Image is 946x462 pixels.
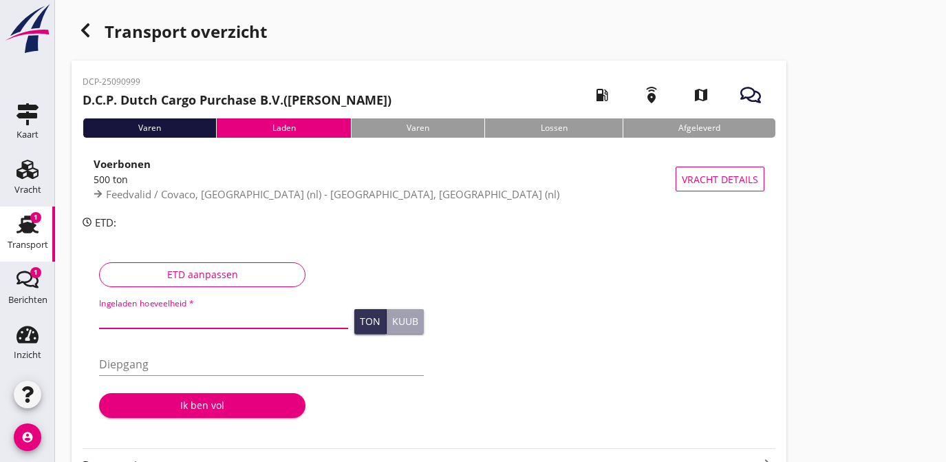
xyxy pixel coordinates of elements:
[14,423,41,451] i: account_circle
[99,353,424,375] input: Diepgang
[484,118,622,138] div: Lossen
[583,76,621,114] i: local_gas_station
[99,262,305,287] button: ETD aanpassen
[14,185,41,194] div: Vracht
[94,157,151,171] strong: Voerbonen
[83,118,216,138] div: Varen
[106,187,559,201] span: Feedvalid / Covaco, [GEOGRAPHIC_DATA] (nl) - [GEOGRAPHIC_DATA], [GEOGRAPHIC_DATA] (nl)
[360,317,380,326] div: Ton
[632,76,671,114] i: emergency_share
[14,350,41,359] div: Inzicht
[83,149,775,209] a: Voerbonen500 tonFeedvalid / Covaco, [GEOGRAPHIC_DATA] (nl) - [GEOGRAPHIC_DATA], [GEOGRAPHIC_DATA]...
[8,240,48,249] div: Transport
[682,172,758,187] span: Vracht details
[3,3,52,54] img: logo-small.a267ee39.svg
[99,393,305,418] button: Ik ben vol
[30,267,41,278] div: 1
[30,212,41,223] div: 1
[392,317,418,326] div: Kuub
[682,76,720,114] i: map
[83,91,391,109] h2: ([PERSON_NAME])
[99,306,348,328] input: Ingeladen hoeveelheid *
[83,76,391,88] p: DCP-25090999
[110,398,294,412] div: Ik ben vol
[72,17,786,50] div: Transport overzicht
[17,130,39,139] div: Kaart
[351,118,484,138] div: Varen
[354,309,387,334] button: Ton
[111,267,294,282] div: ETD aanpassen
[8,295,47,304] div: Berichten
[676,167,764,191] button: Vracht details
[387,309,424,334] button: Kuub
[83,92,283,108] strong: D.C.P. Dutch Cargo Purchase B.V.
[95,216,116,229] span: ETD:
[94,172,676,187] div: 500 ton
[623,118,775,138] div: Afgeleverd
[216,118,350,138] div: Laden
